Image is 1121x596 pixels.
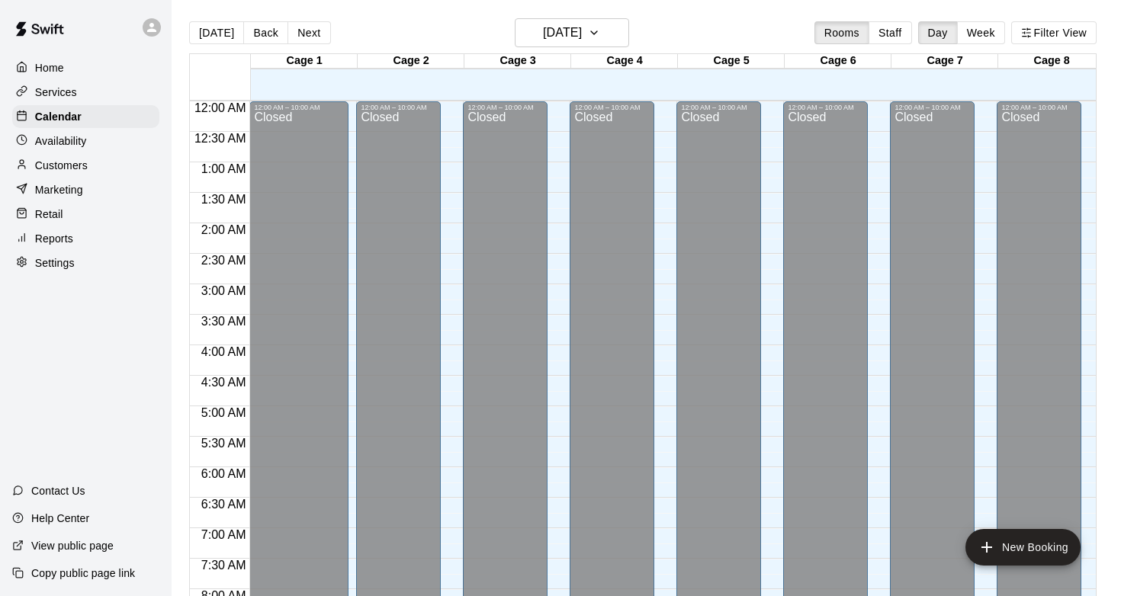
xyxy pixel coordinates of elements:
a: Services [12,81,159,104]
a: Marketing [12,178,159,201]
div: 12:00 AM – 10:00 AM [467,104,543,111]
div: Cage 5 [678,54,785,69]
div: Cage 8 [998,54,1105,69]
span: 4:00 AM [198,345,250,358]
p: Marketing [35,182,83,197]
div: 12:00 AM – 10:00 AM [681,104,756,111]
p: Retail [35,207,63,222]
span: 1:30 AM [198,193,250,206]
div: Cage 1 [251,54,358,69]
div: Cage 6 [785,54,891,69]
span: 12:00 AM [191,101,250,114]
button: [DATE] [515,18,629,47]
span: 5:30 AM [198,437,250,450]
span: 7:00 AM [198,528,250,541]
a: Settings [12,252,159,274]
div: 12:00 AM – 10:00 AM [1001,104,1077,111]
a: Retail [12,203,159,226]
span: 5:00 AM [198,406,250,419]
span: 12:30 AM [191,132,250,145]
div: 12:00 AM – 10:00 AM [574,104,650,111]
button: Staff [869,21,912,44]
p: Contact Us [31,483,85,498]
p: Help Center [31,511,89,526]
p: Calendar [35,109,82,124]
a: Availability [12,130,159,152]
button: add [965,529,1081,566]
div: 12:00 AM – 10:00 AM [361,104,436,111]
button: Next [287,21,330,44]
a: Calendar [12,105,159,128]
span: 6:30 AM [198,498,250,511]
button: Filter View [1011,21,1097,44]
a: Customers [12,154,159,177]
p: Availability [35,133,87,149]
p: Customers [35,158,88,173]
button: Week [957,21,1005,44]
div: 12:00 AM – 10:00 AM [254,104,344,111]
a: Home [12,56,159,79]
span: 7:30 AM [198,559,250,572]
p: Home [35,60,64,75]
span: 2:00 AM [198,223,250,236]
span: 3:30 AM [198,315,250,328]
p: Services [35,85,77,100]
button: Rooms [814,21,869,44]
span: 4:30 AM [198,376,250,389]
div: 12:00 AM – 10:00 AM [895,104,970,111]
span: 3:00 AM [198,284,250,297]
div: Cage 4 [571,54,678,69]
div: Cage 3 [464,54,571,69]
div: Cage 2 [358,54,464,69]
div: 12:00 AM – 10:00 AM [788,104,863,111]
button: Back [243,21,288,44]
button: Day [918,21,958,44]
h6: [DATE] [543,22,582,43]
p: Settings [35,255,75,271]
span: 1:00 AM [198,162,250,175]
span: 6:00 AM [198,467,250,480]
p: Reports [35,231,73,246]
a: Reports [12,227,159,250]
p: Copy public page link [31,566,135,581]
span: 2:30 AM [198,254,250,267]
button: [DATE] [189,21,244,44]
div: Cage 7 [891,54,998,69]
p: View public page [31,538,114,553]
